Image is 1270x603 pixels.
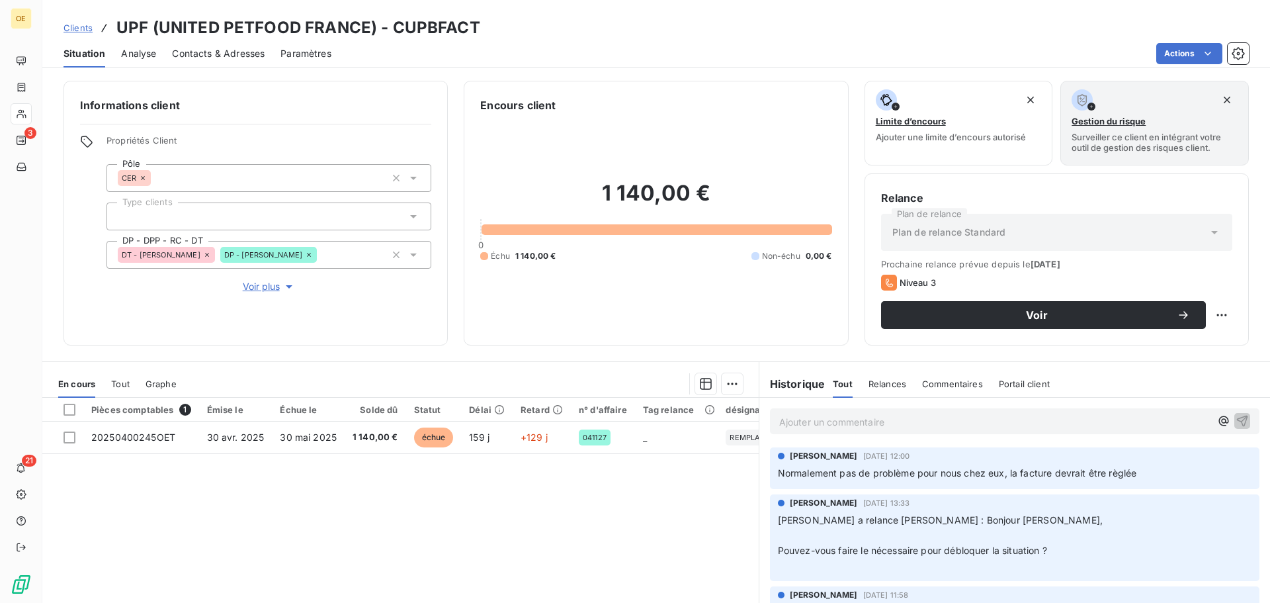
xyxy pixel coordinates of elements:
[414,404,454,415] div: Statut
[207,404,265,415] div: Émise le
[63,21,93,34] a: Clients
[876,132,1026,142] span: Ajouter une limite d’encours autorisé
[491,250,510,262] span: Échu
[122,251,200,259] span: DT - [PERSON_NAME]
[790,589,858,601] span: [PERSON_NAME]
[414,428,454,447] span: échue
[778,467,1137,479] span: Normalement pas de problème pour nous chez eux, la facture devrait être règlée
[515,250,556,262] span: 1 140,00 €
[790,497,858,509] span: [PERSON_NAME]
[868,379,906,389] span: Relances
[806,250,832,262] span: 0,00 €
[11,8,32,29] div: OE
[583,434,607,441] span: 041127
[726,404,792,415] div: désignation
[122,174,136,182] span: CER
[11,574,32,595] img: Logo LeanPay
[118,210,128,222] input: Ajouter une valeur
[643,404,710,415] div: Tag relance
[1031,259,1060,269] span: [DATE]
[892,226,1006,239] span: Plan de relance Standard
[480,180,831,220] h2: 1 140,00 €
[480,97,556,113] h6: Encours client
[243,280,296,293] span: Voir plus
[280,404,337,415] div: Échue le
[579,404,627,415] div: n° d'affaire
[91,432,175,443] span: 20250400245OET
[469,432,489,443] span: 159 j
[80,97,431,113] h6: Informations client
[999,379,1050,389] span: Portail client
[353,431,398,444] span: 1 140,00 €
[207,432,265,443] span: 30 avr. 2025
[280,47,331,60] span: Paramètres
[900,277,936,288] span: Niveau 3
[172,47,265,60] span: Contacts & Adresses
[146,379,177,389] span: Graphe
[730,434,788,441] span: REMPLACEMENT IMPRIMANTE MARKEM
[865,81,1053,165] button: Limite d’encoursAjouter une limite d’encours autorisé
[63,47,105,60] span: Situation
[778,545,1047,556] span: Pouvez-vous faire le nécessaire pour débloquer la situation ?
[759,376,825,392] h6: Historique
[469,404,505,415] div: Délai
[1060,81,1249,165] button: Gestion du risqueSurveiller ce client en intégrant votre outil de gestion des risques client.
[353,404,398,415] div: Solde dû
[121,47,156,60] span: Analyse
[762,250,800,262] span: Non-échu
[106,279,431,294] button: Voir plus
[317,249,327,261] input: Ajouter une valeur
[1072,132,1238,153] span: Surveiller ce client en intégrant votre outil de gestion des risques client.
[111,379,130,389] span: Tout
[881,190,1232,206] h6: Relance
[58,379,95,389] span: En cours
[280,432,337,443] span: 30 mai 2025
[1072,116,1146,126] span: Gestion du risque
[778,514,1103,526] span: [PERSON_NAME] a relance [PERSON_NAME] : Bonjour [PERSON_NAME],
[863,452,910,460] span: [DATE] 12:00
[922,379,983,389] span: Commentaires
[881,259,1232,269] span: Prochaine relance prévue depuis le
[22,455,36,467] span: 21
[91,404,191,416] div: Pièces comptables
[24,127,36,139] span: 3
[863,591,909,599] span: [DATE] 11:58
[643,432,647,443] span: _
[151,172,161,184] input: Ajouter une valeur
[876,116,946,126] span: Limite d’encours
[1225,558,1257,590] iframe: Intercom live chat
[63,23,93,33] span: Clients
[224,251,303,259] span: DP - [PERSON_NAME]
[521,404,563,415] div: Retard
[116,16,480,40] h3: UPF (UNITED PETFOOD FRANCE) - CUPBFACT
[1156,43,1222,64] button: Actions
[863,499,910,507] span: [DATE] 13:33
[790,450,858,462] span: [PERSON_NAME]
[478,240,484,250] span: 0
[881,301,1206,329] button: Voir
[521,432,548,443] span: +129 j
[897,310,1177,320] span: Voir
[833,379,853,389] span: Tout
[179,404,191,416] span: 1
[106,135,431,154] span: Propriétés Client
